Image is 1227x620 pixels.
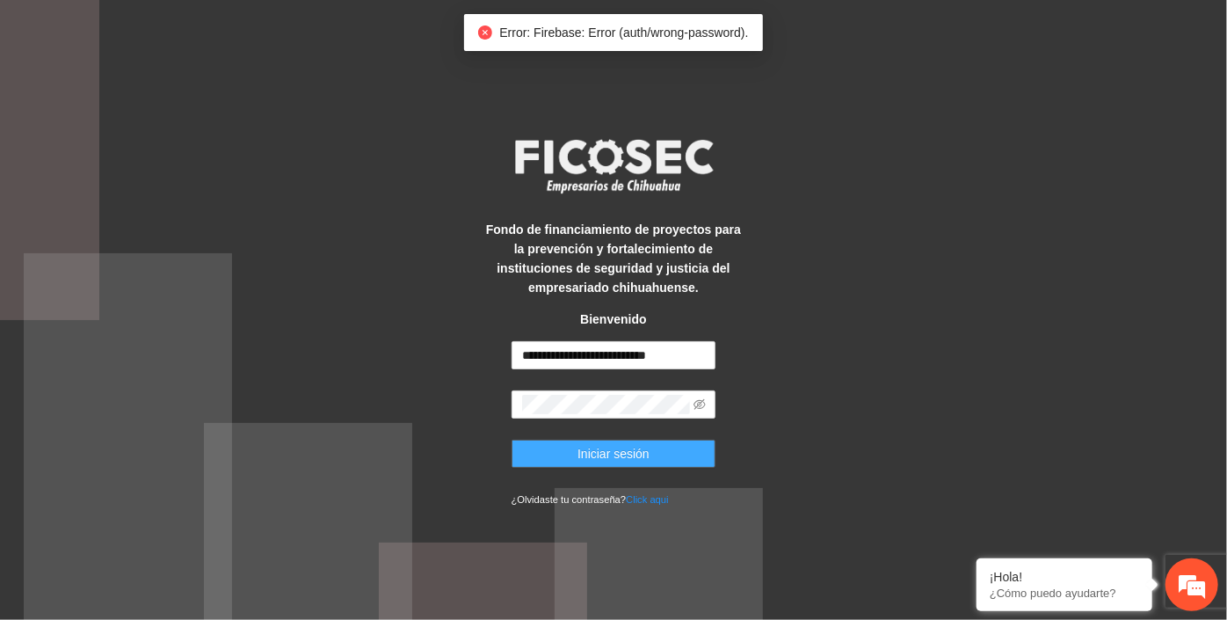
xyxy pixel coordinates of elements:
[499,26,748,40] span: Error: Firebase: Error (auth/wrong-password).
[626,494,669,505] a: Click aqui
[693,398,706,411] span: eye-invisible
[990,587,1139,600] p: ¿Cómo puedo ayudarte?
[577,444,650,463] span: Iniciar sesión
[486,222,741,295] strong: Fondo de financiamiento de proyectos para la prevención y fortalecimiento de instituciones de seg...
[580,312,646,326] strong: Bienvenido
[512,494,669,505] small: ¿Olvidaste tu contraseña?
[478,26,492,40] span: close-circle
[504,134,723,199] img: logo
[512,440,716,468] button: Iniciar sesión
[990,570,1139,584] div: ¡Hola!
